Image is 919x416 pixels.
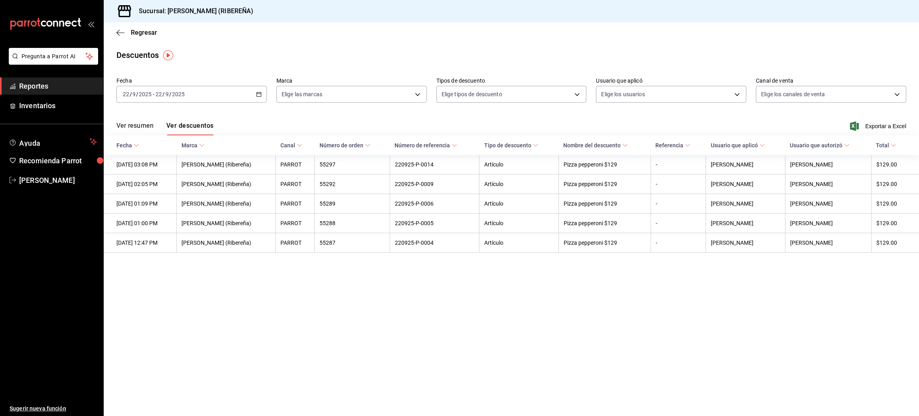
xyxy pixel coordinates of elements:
span: Elige las marcas [282,90,322,98]
h3: Sucursal: [PERSON_NAME] (RIBEREÑA) [132,6,253,16]
span: / [130,91,132,97]
span: Elige los canales de venta [761,90,825,98]
input: -- [165,91,169,97]
th: [PERSON_NAME] [785,214,871,233]
th: 55287 [315,233,390,253]
th: PARROT [276,194,315,214]
th: [DATE] 01:09 PM [104,194,177,214]
th: Artículo [479,155,558,174]
span: Regresar [131,29,157,36]
label: Usuario que aplicó [596,78,746,83]
span: Fecha [116,142,139,149]
input: -- [132,91,136,97]
th: PARROT [276,233,315,253]
th: [PERSON_NAME] (Ribereña) [177,155,276,174]
span: Inventarios [19,100,97,111]
span: / [169,91,172,97]
th: $129.00 [871,214,919,233]
th: Pizza pepperoni $129 [558,194,651,214]
th: $129.00 [871,233,919,253]
span: - [153,91,154,97]
th: $129.00 [871,174,919,194]
label: Canal de venta [756,78,906,83]
th: [PERSON_NAME] [706,194,785,214]
span: / [136,91,138,97]
label: Tipos de descuento [436,78,587,83]
th: [PERSON_NAME] (Ribereña) [177,214,276,233]
button: open_drawer_menu [88,21,94,27]
th: Pizza pepperoni $129 [558,155,651,174]
span: Número de referencia [394,142,457,149]
th: PARROT [276,174,315,194]
label: Fecha [116,78,267,83]
th: [PERSON_NAME] [785,233,871,253]
th: Artículo [479,174,558,194]
span: Referencia [655,142,690,149]
span: Usuario que autorizó [790,142,850,149]
th: 55292 [315,174,390,194]
th: [PERSON_NAME] (Ribereña) [177,194,276,214]
th: Artículo [479,233,558,253]
th: Artículo [479,194,558,214]
th: 220925-P-0004 [390,233,479,253]
th: Pizza pepperoni $129 [558,214,651,233]
th: 55289 [315,194,390,214]
th: 220925-P-0009 [390,174,479,194]
th: Pizza pepperoni $129 [558,174,651,194]
th: [DATE] 12:47 PM [104,233,177,253]
span: Pregunta a Parrot AI [22,52,86,61]
th: PARROT [276,155,315,174]
th: Artículo [479,214,558,233]
th: $129.00 [871,194,919,214]
th: [PERSON_NAME] [706,233,785,253]
th: Pizza pepperoni $129 [558,233,651,253]
input: -- [122,91,130,97]
input: -- [155,91,162,97]
th: [DATE] 01:00 PM [104,214,177,233]
span: Elige los usuarios [601,90,645,98]
span: Marca [181,142,205,149]
th: PARROT [276,214,315,233]
th: [PERSON_NAME] [706,214,785,233]
th: [PERSON_NAME] [785,194,871,214]
label: Marca [276,78,427,83]
th: [PERSON_NAME] [706,174,785,194]
span: / [162,91,165,97]
th: [DATE] 02:05 PM [104,174,177,194]
span: Sugerir nueva función [10,404,97,413]
th: [PERSON_NAME] (Ribereña) [177,174,276,194]
th: [DATE] 03:08 PM [104,155,177,174]
button: Exportar a Excel [852,121,906,131]
img: Tooltip marker [163,50,173,60]
span: Recomienda Parrot [19,155,97,166]
span: Tipo de descuento [484,142,538,149]
button: Ver descuentos [166,122,213,135]
button: Pregunta a Parrot AI [9,48,98,65]
th: [PERSON_NAME] [785,174,871,194]
span: Reportes [19,81,97,91]
div: Descuentos [116,49,159,61]
th: [PERSON_NAME] (Ribereña) [177,233,276,253]
th: [PERSON_NAME] [706,155,785,174]
th: 220925-P-0014 [390,155,479,174]
span: Canal [280,142,302,149]
th: 55288 [315,214,390,233]
th: - [651,233,706,253]
span: Elige tipos de descuento [442,90,502,98]
th: 220925-P-0006 [390,194,479,214]
input: ---- [172,91,185,97]
th: 220925-P-0005 [390,214,479,233]
th: $129.00 [871,155,919,174]
a: Pregunta a Parrot AI [6,58,98,66]
span: Número de orden [319,142,371,149]
span: [PERSON_NAME] [19,175,97,186]
span: Nombre del descuento [563,142,628,149]
span: Usuario que aplicó [711,142,765,149]
input: ---- [138,91,152,97]
th: - [651,174,706,194]
th: 55297 [315,155,390,174]
th: [PERSON_NAME] [785,155,871,174]
button: Ver resumen [116,122,154,135]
